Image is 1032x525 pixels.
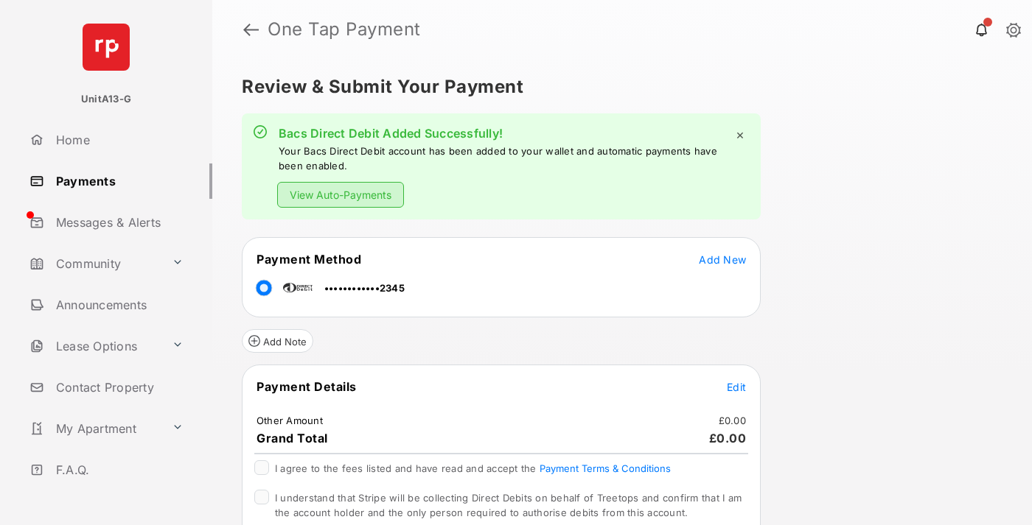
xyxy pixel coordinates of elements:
[277,182,404,208] button: View Auto-Payments
[257,431,328,445] span: Grand Total
[727,381,746,393] span: Edit
[24,205,212,240] a: Messages & Alerts
[275,462,671,474] span: I agree to the fees listed and have read and accept the
[279,125,725,141] h3: Bacs Direct Debit Added Successfully!
[24,246,166,281] a: Community
[242,329,313,353] button: Add Note
[256,414,324,427] td: Other Amount
[275,492,742,518] span: I understand that Stripe will be collecting Direct Debits on behalf of Treetops and confirm that ...
[718,414,747,427] td: £0.00
[727,379,746,394] button: Edit
[257,252,361,267] span: Payment Method
[279,144,725,173] em: Your Bacs Direct Debit account has been added to your wallet and automatic payments have been ena...
[268,21,421,38] strong: One Tap Payment
[24,122,212,158] a: Home
[709,431,747,445] span: £0.00
[81,92,131,107] p: UnitA13-G
[24,328,166,364] a: Lease Options
[540,462,671,474] button: I agree to the fees listed and have read and accept the
[731,125,749,144] button: Close banner
[24,411,166,446] a: My Apartment
[699,252,746,267] button: Add New
[24,287,212,323] a: Announcements
[324,282,405,294] span: ••••••••••••2345
[24,163,212,199] a: Payments
[24,370,212,405] a: Contact Property
[242,78,991,96] h5: Review & Submit Your Payment
[257,379,357,394] span: Payment Details
[699,253,746,266] span: Add New
[24,452,212,487] a: F.A.Q.
[83,24,130,71] img: svg+xml;base64,PHN2ZyB4bWxucz0iaHR0cDovL3d3dy53My5vcmcvMjAwMC9zdmciIHdpZHRoPSI2NCIgaGVpZ2h0PSI2NC...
